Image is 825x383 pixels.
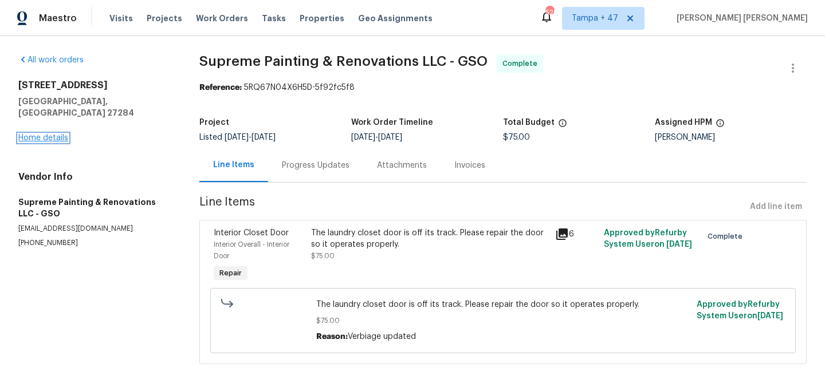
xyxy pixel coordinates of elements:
span: [DATE] [666,240,692,248]
span: Work Orders [196,13,248,24]
span: Tampa + 47 [572,13,618,24]
span: Interior Closet Door [214,229,289,237]
span: Complete [502,58,542,69]
span: $75.00 [503,133,530,141]
h5: Work Order Timeline [351,119,433,127]
span: Properties [300,13,344,24]
span: Visits [109,13,133,24]
div: 6 [555,227,597,241]
span: Complete [708,231,747,242]
a: All work orders [18,56,84,64]
a: Home details [18,134,68,142]
div: Line Items [213,159,254,171]
span: [DATE] [757,312,783,320]
span: [DATE] [351,133,375,141]
span: [DATE] [225,133,249,141]
h5: Total Budget [503,119,555,127]
p: [PHONE_NUMBER] [18,238,172,248]
span: Verbiage updated [348,333,416,341]
div: The laundry closet door is off its track. Please repair the door so it operates properly. [311,227,548,250]
h5: Assigned HPM [655,119,712,127]
span: The laundry closet door is off its track. Please repair the door so it operates properly. [316,299,690,310]
div: Invoices [454,160,485,171]
span: Reason: [316,333,348,341]
span: Supreme Painting & Renovations LLC - GSO [199,54,488,68]
h5: Project [199,119,229,127]
div: Attachments [377,160,427,171]
span: The total cost of line items that have been proposed by Opendoor. This sum includes line items th... [558,119,567,133]
div: [PERSON_NAME] [655,133,807,141]
span: Geo Assignments [358,13,433,24]
span: $75.00 [311,252,335,259]
span: Approved by Refurby System User on [604,229,692,248]
span: [DATE] [252,133,276,141]
p: [EMAIL_ADDRESS][DOMAIN_NAME] [18,224,172,234]
h2: [STREET_ADDRESS] [18,80,172,91]
span: Approved by Refurby System User on [697,301,783,320]
div: 5RQ67N04X6H5D-5f92fc5f8 [199,82,807,93]
span: Projects [147,13,182,24]
div: Progress Updates [282,160,349,171]
span: Maestro [39,13,77,24]
span: The hpm assigned to this work order. [716,119,725,133]
div: 529 [545,7,553,18]
span: $75.00 [316,315,690,326]
span: Repair [215,267,246,279]
span: - [225,133,276,141]
span: [DATE] [378,133,402,141]
span: Listed [199,133,276,141]
span: [PERSON_NAME] [PERSON_NAME] [672,13,808,24]
span: Line Items [199,196,745,218]
b: Reference: [199,84,242,92]
span: - [351,133,402,141]
span: Interior Overall - Interior Door [214,241,289,259]
span: Tasks [262,14,286,22]
h5: Supreme Painting & Renovations LLC - GSO [18,196,172,219]
h5: [GEOGRAPHIC_DATA], [GEOGRAPHIC_DATA] 27284 [18,96,172,119]
h4: Vendor Info [18,171,172,183]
